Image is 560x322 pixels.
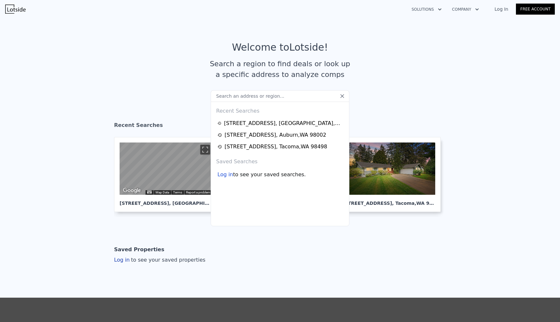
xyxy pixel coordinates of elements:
img: Google [121,186,143,195]
a: [STREET_ADDRESS], Auburn,WA 98002 [217,131,344,139]
div: Recent Searches [214,102,346,118]
button: Solutions [406,4,447,15]
a: [STREET_ADDRESS], Tacoma,WA 98498 [217,143,344,151]
a: Map [STREET_ADDRESS], [GEOGRAPHIC_DATA] [114,137,223,212]
span: to see your saved searches. [233,171,306,179]
a: Log In [487,6,516,12]
div: [STREET_ADDRESS] , Tacoma , WA 98498 [225,143,327,151]
button: Toggle fullscreen view [200,145,210,155]
a: Report a problem [186,191,210,194]
span: , WA 98498 [414,201,442,206]
div: Saved Searches [214,153,346,168]
img: Lotside [5,5,26,14]
a: [STREET_ADDRESS], Tacoma,WA 98498 [337,137,446,212]
button: Keyboard shortcuts [147,191,152,193]
span: to see your saved properties [130,257,205,263]
div: Log in [114,256,205,264]
div: [STREET_ADDRESS] , [GEOGRAPHIC_DATA] , WA 98125 [224,119,344,127]
button: Company [447,4,484,15]
a: [STREET_ADDRESS], [GEOGRAPHIC_DATA],WA 98125 [217,119,344,127]
div: [STREET_ADDRESS] , [GEOGRAPHIC_DATA] [120,195,212,206]
div: Search a region to find deals or look up a specific address to analyze comps [207,58,353,80]
a: Open this area in Google Maps (opens a new window) [121,186,143,195]
a: Free Account [516,4,555,15]
a: Terms (opens in new tab) [173,191,182,194]
div: Log in [217,171,233,179]
div: Saved Properties [114,243,164,256]
div: Map [120,142,212,195]
div: Recent Searches [114,116,446,137]
div: Street View [120,142,212,195]
div: Welcome to Lotside ! [232,42,328,53]
input: Search an address or region... [211,90,349,102]
div: [STREET_ADDRESS] , Auburn , WA 98002 [225,131,326,139]
button: Map Data [156,190,169,195]
div: [STREET_ADDRESS] , Tacoma [343,195,435,206]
